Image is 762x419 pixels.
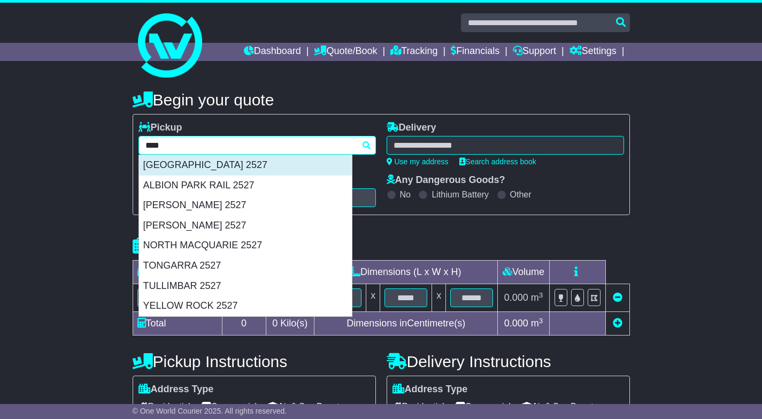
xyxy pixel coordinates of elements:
td: Dimensions (L x W x H) [314,261,498,284]
a: Financials [451,43,499,61]
span: © One World Courier 2025. All rights reserved. [133,407,287,415]
span: 0 [272,318,278,329]
td: Dimensions in Centimetre(s) [314,312,498,336]
td: Volume [498,261,550,284]
label: Address Type [138,384,214,395]
span: Air & Sea Depot [521,398,594,415]
a: Dashboard [244,43,301,61]
label: Delivery [387,122,436,134]
span: Residential [138,398,190,415]
sup: 3 [539,317,543,325]
div: NORTH MACQUARIE 2527 [139,235,352,256]
span: Commercial [455,398,511,415]
span: Commercial [201,398,257,415]
a: Search address book [459,157,536,166]
a: Quote/Book [314,43,377,61]
a: Use my address [387,157,449,166]
h4: Pickup Instructions [133,353,376,370]
label: Other [510,189,532,200]
span: m [531,292,543,303]
span: 0.000 [504,318,528,329]
td: x [432,284,446,312]
a: Tracking [390,43,437,61]
a: Support [513,43,556,61]
h4: Delivery Instructions [387,353,630,370]
div: ALBION PARK RAIL 2527 [139,176,352,196]
div: YELLOW ROCK 2527 [139,296,352,316]
span: Air & Sea Depot [267,398,340,415]
a: Add new item [613,318,622,329]
label: Pickup [138,122,182,134]
div: [PERSON_NAME] 2527 [139,216,352,236]
label: Lithium Battery [432,189,489,200]
a: Remove this item [613,292,622,303]
h4: Package details | [133,237,267,255]
sup: 3 [539,291,543,299]
label: Address Type [392,384,468,395]
label: No [400,189,411,200]
div: TULLIMBAR 2527 [139,276,352,296]
td: x [366,284,380,312]
div: TONGARRA 2527 [139,256,352,276]
div: [GEOGRAPHIC_DATA] 2527 [139,155,352,176]
td: Type [133,261,222,284]
td: Total [133,312,222,336]
td: 0 [222,312,266,336]
div: [PERSON_NAME] 2527 [139,195,352,216]
span: m [531,318,543,329]
span: 0.000 [504,292,528,303]
typeahead: Please provide city [138,136,376,155]
h4: Begin your quote [133,91,630,109]
label: Any Dangerous Goods? [387,174,505,186]
span: Residential [392,398,444,415]
td: Kilo(s) [266,312,314,336]
a: Settings [569,43,617,61]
